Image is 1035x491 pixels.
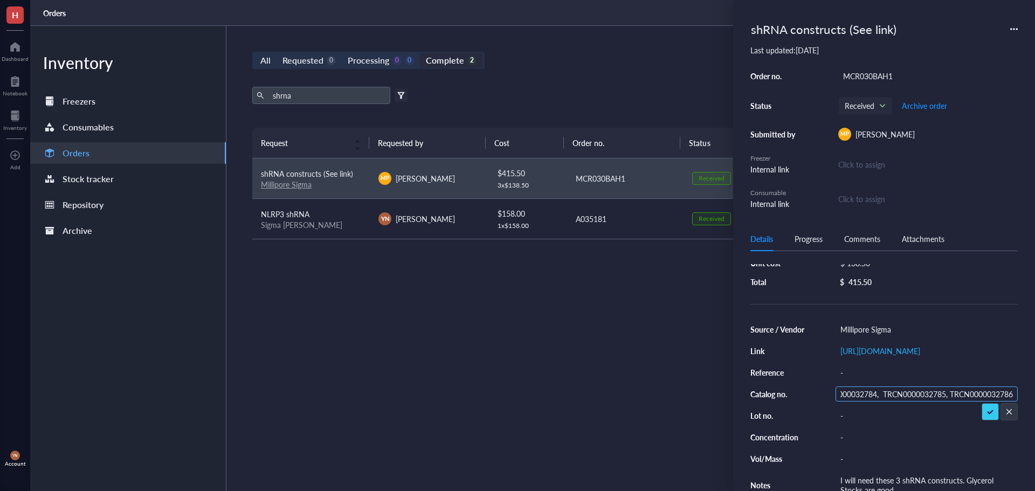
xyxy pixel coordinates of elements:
div: Status [750,101,799,110]
th: Request [252,128,369,158]
a: Inventory [3,107,27,131]
div: Millipore Sigma [836,322,1018,337]
a: Notebook [3,73,27,96]
div: Dashboard [2,56,29,62]
a: Dashboard [2,38,29,62]
div: Details [750,233,773,245]
div: 415.50 [848,277,872,287]
div: Orders [63,146,89,161]
span: YN [12,453,18,458]
span: MP [381,174,389,182]
span: Received [845,101,884,110]
th: Cost [486,128,563,158]
div: Comments [844,233,880,245]
div: - [836,365,1018,380]
div: Freezer [750,154,799,163]
a: Consumables [30,116,226,138]
a: [URL][DOMAIN_NAME] [840,345,920,356]
a: Orders [30,142,226,164]
span: [PERSON_NAME] [855,129,915,140]
a: Repository [30,194,226,216]
div: Inventory [3,125,27,131]
div: segmented control [252,52,485,69]
div: Attachments [902,233,944,245]
div: Add [10,164,20,170]
div: Unit cost [750,258,805,268]
th: Requested by [369,128,486,158]
div: shRNA constructs (See link) [746,17,901,41]
span: [PERSON_NAME] [396,173,455,184]
div: Source / Vendor [750,324,805,334]
div: Last updated: [DATE] [750,45,1018,55]
span: Request [261,137,348,149]
div: - [836,408,1018,423]
div: Received [699,215,724,223]
div: Account [5,460,26,467]
a: Stock tracker [30,168,226,190]
div: Internal link [750,198,799,210]
div: 2 [467,56,477,65]
span: MP [840,130,848,138]
div: Sigma [PERSON_NAME] [261,220,361,230]
div: Click to assign [838,158,1018,170]
div: Stock tracker [63,171,114,186]
div: Notes [750,480,805,490]
div: Concentration [750,432,805,442]
div: Link [750,346,805,356]
div: Consumable [750,188,799,198]
div: Order no. [750,71,799,81]
div: Catalog no. [750,389,805,399]
div: MCR030BAH1 [838,68,1018,84]
div: A035181 [576,213,675,225]
div: - [836,451,1018,466]
td: MCR030BAH1 [566,158,684,199]
div: - [836,430,1018,445]
div: Requested [282,53,323,68]
button: Archive order [901,97,948,114]
div: Complete [426,53,464,68]
div: 1 x $ 158.00 [498,222,558,230]
div: Submitted by [750,129,799,139]
span: YN [381,214,389,223]
th: Status [680,128,758,158]
div: Repository [63,197,103,212]
div: Notebook [3,90,27,96]
div: Progress [795,233,823,245]
div: $ 415.50 [498,167,558,179]
span: shRNA constructs (See link) [261,168,353,179]
div: 0 [327,56,336,65]
div: 3 x $ 138.50 [498,181,558,190]
a: Orders [43,8,68,18]
div: $ [840,277,844,287]
div: Processing [348,53,389,68]
span: NLRP3 shRNA [261,209,309,219]
span: Archive order [902,101,947,110]
div: Consumables [63,120,114,135]
div: Total [750,277,805,287]
div: Internal link [750,163,799,175]
div: Archive [63,223,92,238]
div: All [260,53,271,68]
input: Find orders in table [268,87,386,103]
div: $ 158.00 [498,208,558,219]
div: Freezers [63,94,95,109]
a: Archive [30,220,226,241]
td: A035181 [566,198,684,239]
th: Order no. [564,128,681,158]
div: Click to assign [838,193,1018,205]
span: [PERSON_NAME] [396,213,455,224]
a: Freezers [30,91,226,112]
a: Millipore Sigma [261,179,312,190]
div: 0 [392,56,402,65]
div: MCR030BAH1 [576,172,675,184]
div: Lot no. [750,411,805,420]
div: Reference [750,368,805,377]
div: Vol/Mass [750,454,805,464]
div: Inventory [30,52,226,73]
span: H [12,8,18,22]
div: 0 [405,56,414,65]
div: Received [699,174,724,183]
